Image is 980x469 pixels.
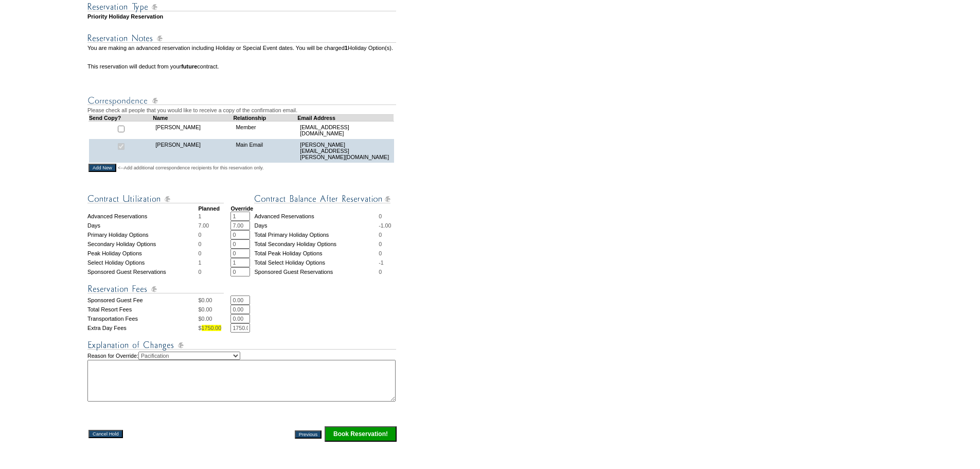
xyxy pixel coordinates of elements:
span: <--Add additional correspondence recipients for this reservation only. [118,165,264,171]
img: Contract Balance After Reservation [254,193,390,205]
td: Sponsored Guest Reservations [254,267,379,276]
td: This reservation will deduct from your contract. [87,63,398,70]
span: 0 [379,241,382,247]
td: Advanced Reservations [87,212,198,221]
td: Total Select Holiday Options [254,258,379,267]
span: 0 [198,241,201,247]
td: $ [198,323,230,333]
td: [EMAIL_ADDRESS][DOMAIN_NAME] [297,121,394,139]
td: Days [254,221,379,230]
td: Sponsored Guest Fee [87,296,198,305]
span: 0 [379,232,382,238]
span: 1 [198,213,201,219]
img: Contract Utilization [87,193,224,205]
td: Select Holiday Options [87,258,198,267]
td: Total Primary Holiday Options [254,230,379,239]
td: Sponsored Guest Reservations [87,267,198,276]
span: Please check all people that you would like to receive a copy of the confirmation email. [87,107,297,113]
td: Transportation Fees [87,314,198,323]
td: $ [198,305,230,314]
img: Reservation Notes [87,32,396,45]
span: 0 [198,269,201,275]
td: Secondary Holiday Options [87,239,198,249]
input: Click this button to finalize your reservation. [325,426,397,442]
span: -1.00 [379,222,391,229]
span: 0.00 [202,316,212,322]
td: Main Email [233,139,297,163]
b: 1 [345,45,348,51]
td: You are making an advanced reservation including Holiday or Special Event dates. You will be char... [87,45,398,57]
td: Member [233,121,297,139]
td: $ [198,314,230,323]
td: Total Peak Holiday Options [254,249,379,258]
input: Previous [295,430,322,439]
input: Cancel Hold [88,430,123,438]
strong: Planned [198,205,219,212]
input: Add New [88,164,116,172]
td: Email Address [297,114,394,121]
td: Reason for Override: [87,352,398,402]
span: 1750.00 [202,325,222,331]
strong: Override [230,205,253,212]
span: 0 [198,250,201,256]
span: 1 [198,259,201,266]
td: Advanced Reservations [254,212,379,221]
b: future [181,63,197,70]
td: [PERSON_NAME][EMAIL_ADDRESS][PERSON_NAME][DOMAIN_NAME] [297,139,394,163]
td: [PERSON_NAME] [153,121,233,139]
span: 0 [379,213,382,219]
span: 0.00 [202,306,212,312]
td: Total Resort Fees [87,305,198,314]
span: 0 [379,269,382,275]
td: Relationship [233,114,297,121]
td: [PERSON_NAME] [153,139,233,163]
img: Reservation Type [87,1,396,13]
td: $ [198,296,230,305]
span: 0.00 [202,297,212,303]
td: Days [87,221,198,230]
img: Explanation of Changes [87,339,396,352]
td: Primary Holiday Options [87,230,198,239]
td: Extra Day Fees [87,323,198,333]
td: Priority Holiday Reservation [87,13,398,20]
td: Total Secondary Holiday Options [254,239,379,249]
span: 7.00 [198,222,209,229]
span: 0 [379,250,382,256]
td: Name [153,114,233,121]
td: Peak Holiday Options [87,249,198,258]
td: Send Copy? [89,114,153,121]
span: -1 [379,259,383,266]
span: 0 [198,232,201,238]
img: Reservation Fees [87,283,224,296]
